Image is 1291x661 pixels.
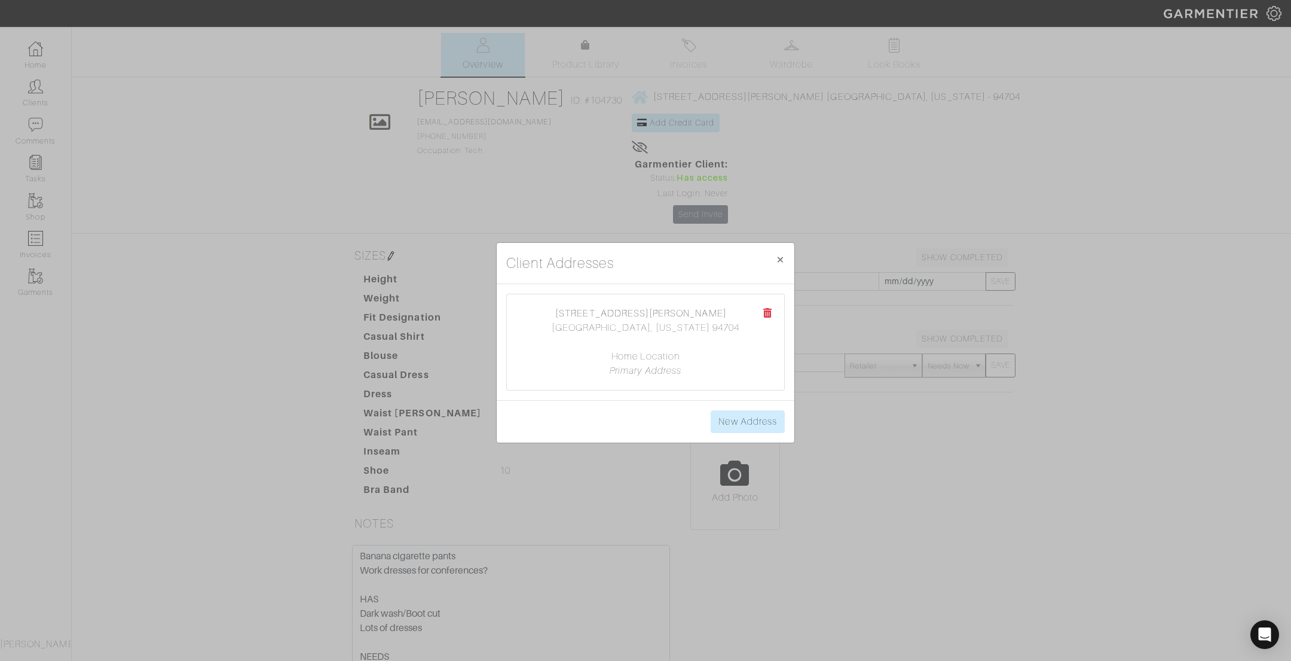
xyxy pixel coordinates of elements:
[519,306,772,378] center: [GEOGRAPHIC_DATA], [US_STATE] 94704 Home Location
[1250,620,1279,649] div: Open Intercom Messenger
[506,252,614,274] h4: Client Addresses
[610,365,682,376] i: Primary Address
[711,410,785,433] a: New Address
[555,308,726,319] a: [STREET_ADDRESS][PERSON_NAME]
[776,251,785,267] span: ×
